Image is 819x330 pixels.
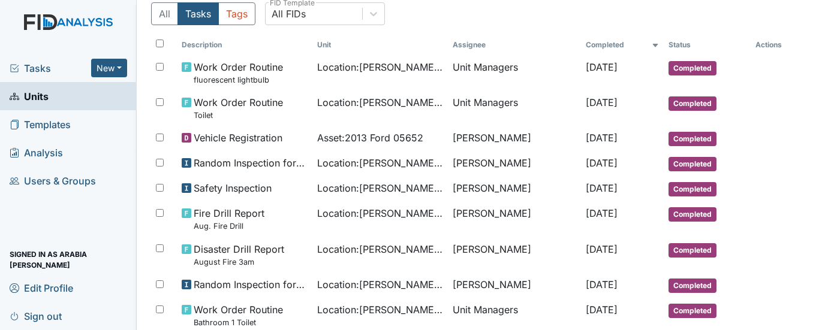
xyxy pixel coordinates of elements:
[194,156,308,170] span: Random Inspection for AM
[669,182,716,196] span: Completed
[194,110,283,121] small: Toilet
[317,302,443,317] span: Location : [PERSON_NAME] House
[10,250,127,269] span: Signed in as Arabia [PERSON_NAME]
[669,132,716,146] span: Completed
[448,176,580,201] td: [PERSON_NAME]
[448,126,580,151] td: [PERSON_NAME]
[317,181,443,195] span: Location : [PERSON_NAME] House
[194,277,308,292] span: Random Inspection for Evening
[448,273,580,298] td: [PERSON_NAME]
[151,2,255,25] div: Type filter
[317,95,443,110] span: Location : [PERSON_NAME] House
[156,40,164,47] input: Toggle All Rows Selected
[448,201,580,237] td: [PERSON_NAME]
[194,206,264,232] span: Fire Drill Report Aug. Fire Drill
[669,243,716,258] span: Completed
[151,2,178,25] button: All
[317,206,443,220] span: Location : [PERSON_NAME] House
[586,278,618,290] span: [DATE]
[317,131,423,145] span: Asset : 2013 Ford 05652
[194,74,283,86] small: fluorescent lightbulb
[10,87,49,105] span: Units
[586,182,618,194] span: [DATE]
[317,60,443,74] span: Location : [PERSON_NAME] House
[317,277,443,292] span: Location : [PERSON_NAME] House
[448,55,580,90] td: Unit Managers
[669,207,716,222] span: Completed
[586,61,618,73] span: [DATE]
[586,157,618,169] span: [DATE]
[194,242,284,268] span: Disaster Drill Report August Fire 3am
[751,35,805,55] th: Actions
[194,317,283,328] small: Bathroom 1 Toilet
[448,90,580,126] td: Unit Managers
[91,59,127,77] button: New
[669,61,716,75] span: Completed
[177,2,219,25] button: Tasks
[218,2,255,25] button: Tags
[312,35,448,55] th: Toggle SortBy
[586,207,618,219] span: [DATE]
[194,302,283,328] span: Work Order Routine Bathroom 1 Toilet
[10,115,71,134] span: Templates
[448,237,580,273] td: [PERSON_NAME]
[669,304,716,318] span: Completed
[10,61,91,75] a: Tasks
[586,96,618,108] span: [DATE]
[272,7,306,21] div: All FIDs
[194,220,264,232] small: Aug. Fire Drill
[10,307,62,325] span: Sign out
[10,143,63,162] span: Analysis
[10,171,96,190] span: Users & Groups
[448,151,580,176] td: [PERSON_NAME]
[586,304,618,316] span: [DATE]
[669,278,716,293] span: Completed
[669,157,716,171] span: Completed
[194,131,282,145] span: Vehicle Registration
[317,242,443,256] span: Location : [PERSON_NAME] House
[10,278,73,297] span: Edit Profile
[194,256,284,268] small: August Fire 3am
[586,243,618,255] span: [DATE]
[581,35,664,55] th: Toggle SortBy
[177,35,312,55] th: Toggle SortBy
[194,181,272,195] span: Safety Inspection
[194,95,283,121] span: Work Order Routine Toilet
[317,156,443,170] span: Location : [PERSON_NAME] House
[669,96,716,111] span: Completed
[448,35,580,55] th: Assignee
[664,35,751,55] th: Toggle SortBy
[586,132,618,144] span: [DATE]
[194,60,283,86] span: Work Order Routine fluorescent lightbulb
